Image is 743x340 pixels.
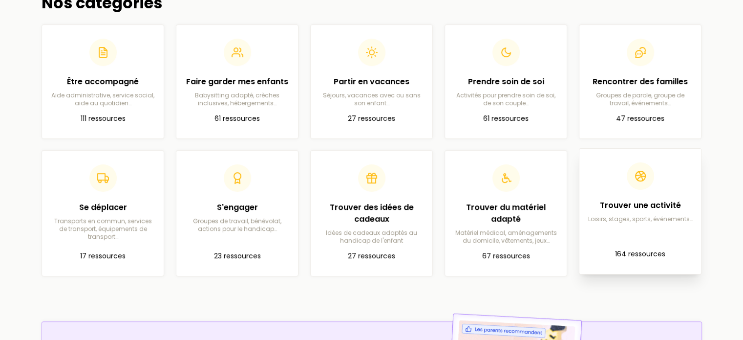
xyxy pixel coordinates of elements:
[445,150,567,276] a: Trouver du matériel adaptéMatériel médical, aménagements du domicile, vêtements, jeux…67 ressources
[50,91,156,107] p: Aide administrative, service social, aide au quotidien…
[579,148,701,274] a: Trouver une activitéLoisirs, stages, sports, événements…164 ressources
[50,217,156,241] p: Transports en commun, services de transport, équipements de transport…
[318,229,425,245] p: Idées de cadeaux adaptés au handicap de l'enfant
[184,91,290,107] p: Babysitting adapté, crèches inclusives, hébergements…
[318,91,425,107] p: Séjours, vacances avec ou sans son enfant…
[50,202,156,213] h2: Se déplacer
[453,229,559,245] p: Matériel médical, aménagements du domicile, vêtements, jeux…
[176,150,298,276] a: S'engagerGroupes de travail, bénévolat, actions pour le handicap…23 ressources
[50,113,156,125] p: 111 ressources
[184,113,290,125] p: 61 ressources
[318,202,425,225] h2: Trouver des idées de cadeaux
[42,150,164,276] a: Se déplacerTransports en commun, services de transport, équipements de transport…17 ressources
[587,76,693,88] h2: Rencontrer des familles
[184,76,290,88] h2: Faire garder mes enfants
[184,217,290,233] p: Groupes de travail, bénévolat, actions pour le handicap…
[453,91,559,107] p: Activités pour prendre soin de soi, de son couple…
[318,76,425,88] h2: Partir en vacances
[587,91,693,107] p: Groupes de parole, groupe de travail, événements…
[42,24,164,139] a: Être accompagnéAide administrative, service social, aide au quotidien…111 ressources
[445,24,567,139] a: Prendre soin de soiActivités pour prendre soin de soi, de son couple…61 ressources
[453,76,559,88] h2: Prendre soin de soi
[587,249,693,260] p: 164 ressources
[318,113,425,125] p: 27 ressources
[453,113,559,125] p: 61 ressources
[50,76,156,88] h2: Être accompagné
[587,113,693,125] p: 47 ressources
[579,24,701,139] a: Rencontrer des famillesGroupes de parole, groupe de travail, événements…47 ressources
[184,250,290,262] p: 23 ressources
[587,200,693,211] h2: Trouver une activité
[318,250,425,262] p: 27 ressources
[587,215,693,223] p: Loisirs, stages, sports, événements…
[310,24,433,139] a: Partir en vacancesSéjours, vacances avec ou sans son enfant…27 ressources
[50,250,156,262] p: 17 ressources
[310,150,433,276] a: Trouver des idées de cadeauxIdées de cadeaux adaptés au handicap de l'enfant27 ressources
[184,202,290,213] h2: S'engager
[453,250,559,262] p: 67 ressources
[453,202,559,225] h2: Trouver du matériel adapté
[176,24,298,139] a: Faire garder mes enfantsBabysitting adapté, crèches inclusives, hébergements…61 ressources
